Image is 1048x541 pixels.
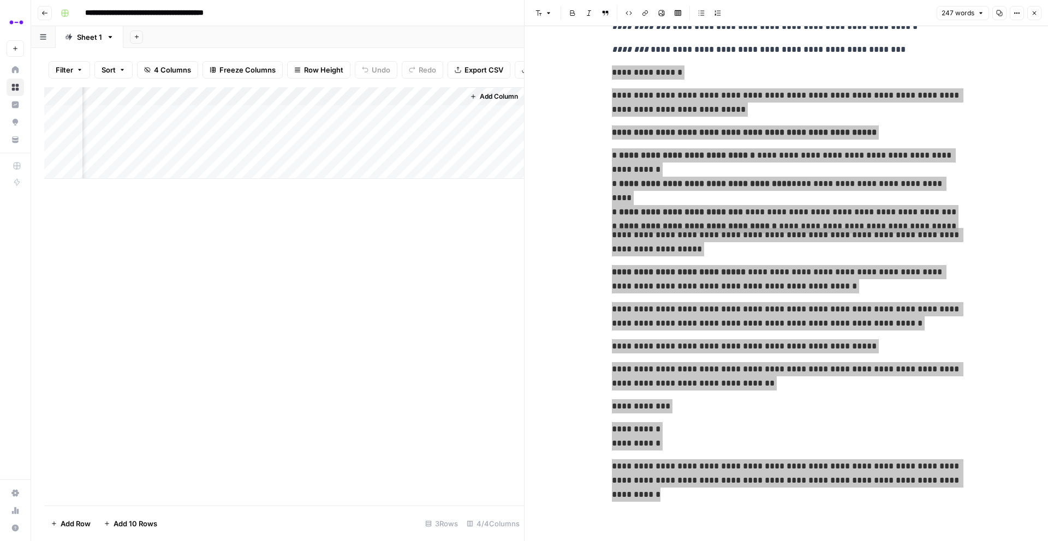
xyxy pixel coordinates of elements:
button: Export CSV [448,61,510,79]
span: Add Row [61,518,91,529]
span: 4 Columns [154,64,191,75]
span: Undo [372,64,390,75]
a: Home [7,61,24,79]
span: 247 words [942,8,974,18]
button: Filter [49,61,90,79]
span: Add Column [480,92,518,101]
button: 247 words [937,6,989,20]
span: Row Height [304,64,343,75]
a: Your Data [7,131,24,148]
span: Filter [56,64,73,75]
span: Add 10 Rows [114,518,157,529]
button: Sort [94,61,133,79]
button: Freeze Columns [203,61,283,79]
button: Workspace: Abacum [7,9,24,36]
div: 4/4 Columns [462,515,524,532]
button: Add Row [44,515,97,532]
span: Redo [419,64,436,75]
a: Usage [7,502,24,519]
button: Redo [402,61,443,79]
span: Freeze Columns [219,64,276,75]
span: Export CSV [465,64,503,75]
button: Row Height [287,61,350,79]
button: Undo [355,61,397,79]
a: Sheet 1 [56,26,123,48]
button: Add Column [466,89,522,104]
span: Sort [102,64,116,75]
button: Add 10 Rows [97,515,164,532]
div: Sheet 1 [77,32,102,43]
a: Opportunities [7,113,24,131]
a: Browse [7,79,24,96]
img: Abacum Logo [7,13,26,32]
div: 3 Rows [421,515,462,532]
button: 4 Columns [137,61,198,79]
a: Settings [7,484,24,502]
button: Help + Support [7,519,24,537]
a: Insights [7,96,24,113]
